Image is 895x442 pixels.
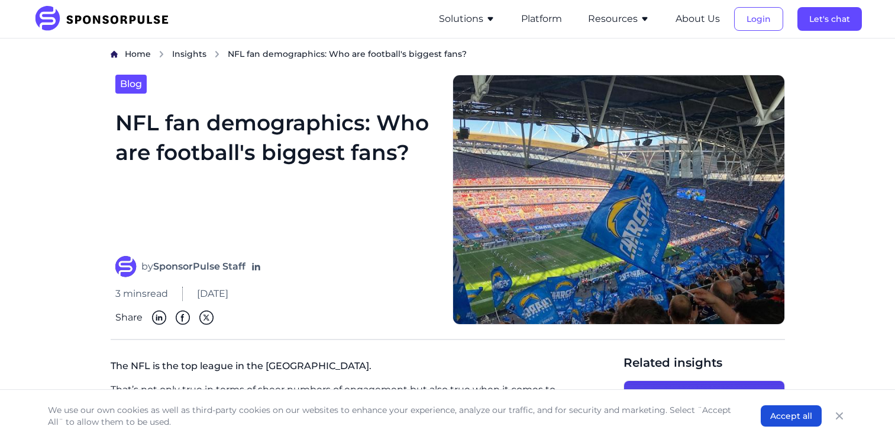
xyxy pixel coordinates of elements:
[214,50,221,58] img: chevron right
[115,75,147,94] a: Blog
[199,310,214,325] img: Twitter
[439,12,495,26] button: Solutions
[125,48,151,60] a: Home
[250,261,262,273] a: Follow on LinkedIn
[176,310,190,325] img: Facebook
[48,404,737,428] p: We use our own cookies as well as third-party cookies on our websites to enhance your experience,...
[797,7,862,31] button: Let's chat
[453,75,785,325] img: Find out everything you need to know about NFL fans in the USA, and learn how you can better conn...
[676,12,720,26] button: About Us
[734,7,783,31] button: Login
[34,6,177,32] img: SponsorPulse
[172,48,206,60] a: Insights
[521,12,562,26] button: Platform
[115,108,438,242] h1: NFL fan demographics: Who are football's biggest fans?
[141,260,245,274] span: by
[172,49,206,59] span: Insights
[761,405,822,427] button: Accept all
[111,50,118,58] img: Home
[197,287,228,301] span: [DATE]
[111,354,614,383] p: The NFL is the top league in the [GEOGRAPHIC_DATA].
[115,287,168,301] span: 3 mins read
[588,12,650,26] button: Resources
[153,261,245,272] strong: SponsorPulse Staff
[158,50,165,58] img: chevron right
[125,49,151,59] span: Home
[115,256,137,277] img: SponsorPulse Staff
[623,354,785,371] span: Related insights
[115,310,143,325] span: Share
[152,310,166,325] img: Linkedin
[228,48,467,60] span: NFL fan demographics: Who are football's biggest fans?
[831,408,848,424] button: Close
[676,14,720,24] a: About Us
[797,14,862,24] a: Let's chat
[734,14,783,24] a: Login
[111,383,614,411] p: That’s not only true in terms of sheer numbers of engagement but also true when it comes to spons...
[521,14,562,24] a: Platform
